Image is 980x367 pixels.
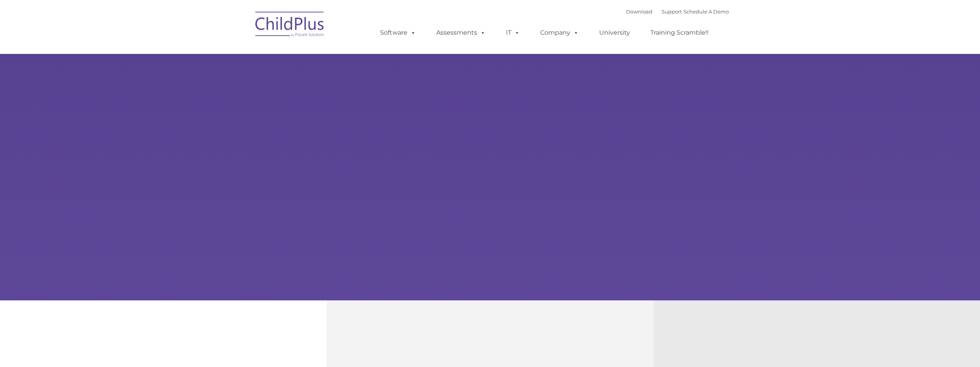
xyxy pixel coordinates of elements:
font: | [626,8,729,15]
a: Company [533,25,586,40]
img: ChildPlus by Procare Solutions [251,6,328,45]
a: University [591,25,638,40]
a: Assessments [429,25,493,40]
a: Support [662,8,682,15]
a: Training Scramble!! [643,25,716,40]
a: Software [372,25,424,40]
a: Download [626,8,652,15]
a: Schedule A Demo [683,8,729,15]
a: IT [498,25,528,40]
